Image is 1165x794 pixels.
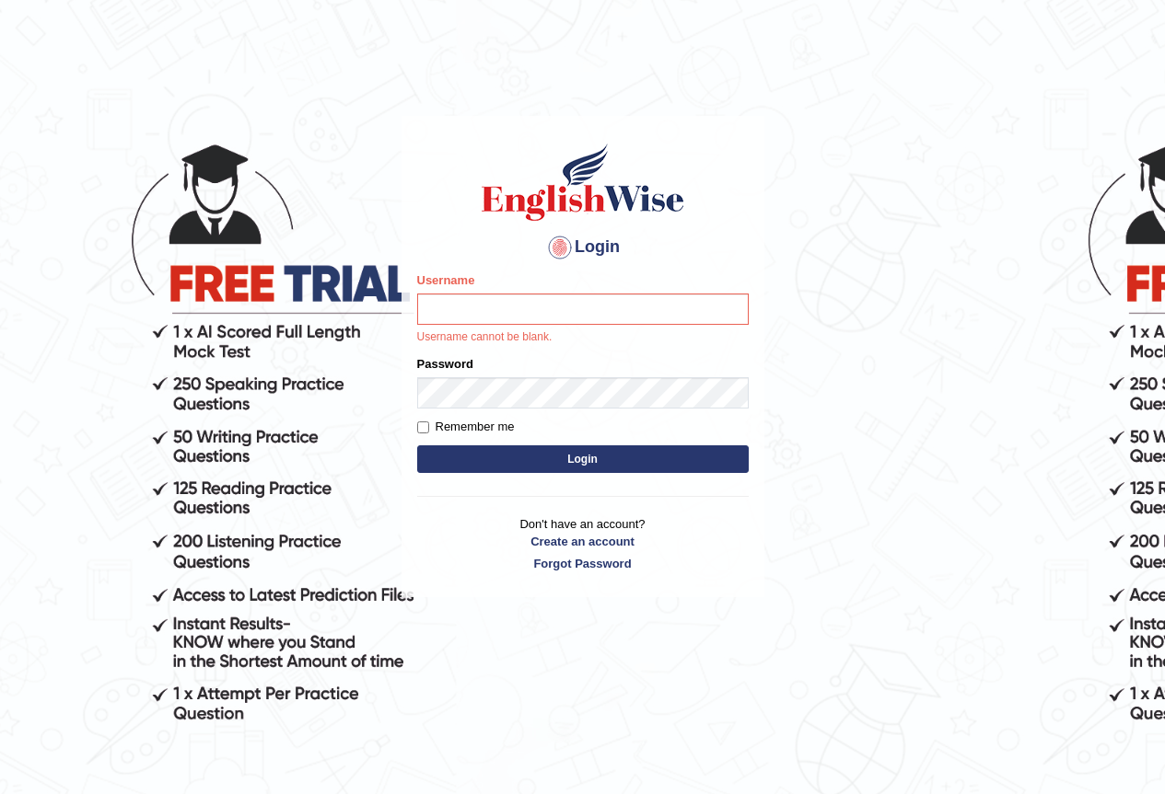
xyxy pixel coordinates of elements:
h4: Login [417,233,749,262]
label: Username [417,271,475,289]
button: Login [417,445,749,473]
p: Username cannot be blank. [417,329,749,346]
p: Don't have an account? [417,515,749,572]
label: Password [417,355,473,373]
input: Remember me [417,421,429,433]
label: Remember me [417,418,515,436]
a: Forgot Password [417,555,749,572]
img: Logo of English Wise sign in for intelligent practice with AI [478,141,688,224]
a: Create an account [417,533,749,550]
